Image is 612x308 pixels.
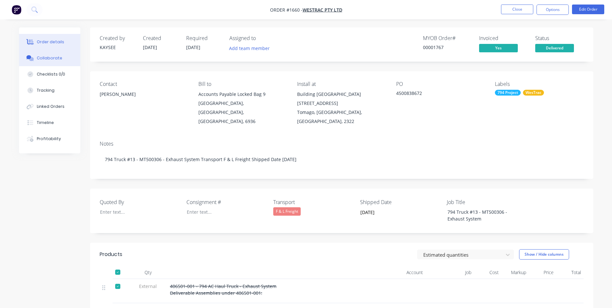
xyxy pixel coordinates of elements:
div: Account [361,266,426,279]
div: Collaborate [37,55,62,61]
button: Collaborate [19,50,80,66]
button: Checklists 0/0 [19,66,80,82]
div: Total [556,266,584,279]
div: Markup [501,266,529,279]
div: Linked Orders [37,104,65,109]
div: Required [186,35,222,41]
div: Order details [37,39,64,45]
div: Tracking [37,87,55,93]
div: Tomago, [GEOGRAPHIC_DATA], [GEOGRAPHIC_DATA], 2322 [297,108,386,126]
button: Linked Orders [19,98,80,115]
div: PO [396,81,485,87]
a: WesTrac Pty Ltd [303,7,342,13]
div: F & L Freight [273,207,301,216]
span: Delivered [535,44,574,52]
div: Accounts Payable Locked Bag 9 [198,90,287,99]
div: Labels [495,81,583,87]
span: [DATE] [143,44,157,50]
div: Checklists 0/0 [37,71,65,77]
button: Options [537,5,569,15]
label: Shipped Date [360,198,441,206]
div: Invoiced [479,35,527,41]
div: Profitability [37,136,61,142]
div: Price [529,266,556,279]
div: 794 Truck #13 - MT500306 - Exhaust System [442,207,523,223]
label: Consignment # [186,198,267,206]
div: Created by [100,35,135,41]
div: 794 Project [495,90,521,96]
div: Status [535,35,584,41]
label: Job Title [447,198,527,206]
button: Profitability [19,131,80,147]
div: Created [143,35,178,41]
span: External [131,283,165,290]
div: [PERSON_NAME] [100,90,188,110]
button: Close [501,5,533,14]
button: Add team member [229,44,273,53]
input: Enter date [356,208,436,217]
button: Show / Hide columns [519,249,569,260]
div: Products [100,251,122,258]
div: Cost [474,266,501,279]
div: 00001767 [423,44,471,51]
div: Assigned to [229,35,294,41]
div: Contact [100,81,188,87]
div: Building [GEOGRAPHIC_DATA][STREET_ADDRESS]Tomago, [GEOGRAPHIC_DATA], [GEOGRAPHIC_DATA], 2322 [297,90,386,126]
span: [DATE] [186,44,200,50]
div: Install at [297,81,386,87]
div: Timeline [37,120,54,126]
div: Building [GEOGRAPHIC_DATA][STREET_ADDRESS] [297,90,386,108]
button: Tracking [19,82,80,98]
button: Order details [19,34,80,50]
div: WesTrac [523,90,544,96]
div: Job [426,266,474,279]
img: Factory [12,5,21,15]
span: Order #1660 - [270,7,303,13]
span: 406501-001 - 794 AC Haul Truck - Exhaust System Deliverable Assemblies under 406501-001: [170,283,276,296]
span: Yes [479,44,518,52]
div: Qty [129,266,167,279]
div: Bill to [198,81,287,87]
div: [PERSON_NAME] [100,90,188,99]
label: Quoted By [100,198,180,206]
div: 794 Truck #13 - MT500306 - Exhaust System Transport F & L Freight Shipped Date [DATE] [100,149,584,169]
button: Timeline [19,115,80,131]
div: Accounts Payable Locked Bag 9[GEOGRAPHIC_DATA], [GEOGRAPHIC_DATA], [GEOGRAPHIC_DATA], 6936 [198,90,287,126]
div: 4500838672 [396,90,477,99]
div: KAYSEE [100,44,135,51]
button: Add team member [226,44,273,53]
div: [GEOGRAPHIC_DATA], [GEOGRAPHIC_DATA], [GEOGRAPHIC_DATA], 6936 [198,99,287,126]
div: Notes [100,141,584,147]
div: MYOB Order # [423,35,471,41]
button: Edit Order [572,5,604,14]
label: Transport [273,198,354,206]
button: Delivered [535,44,574,54]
